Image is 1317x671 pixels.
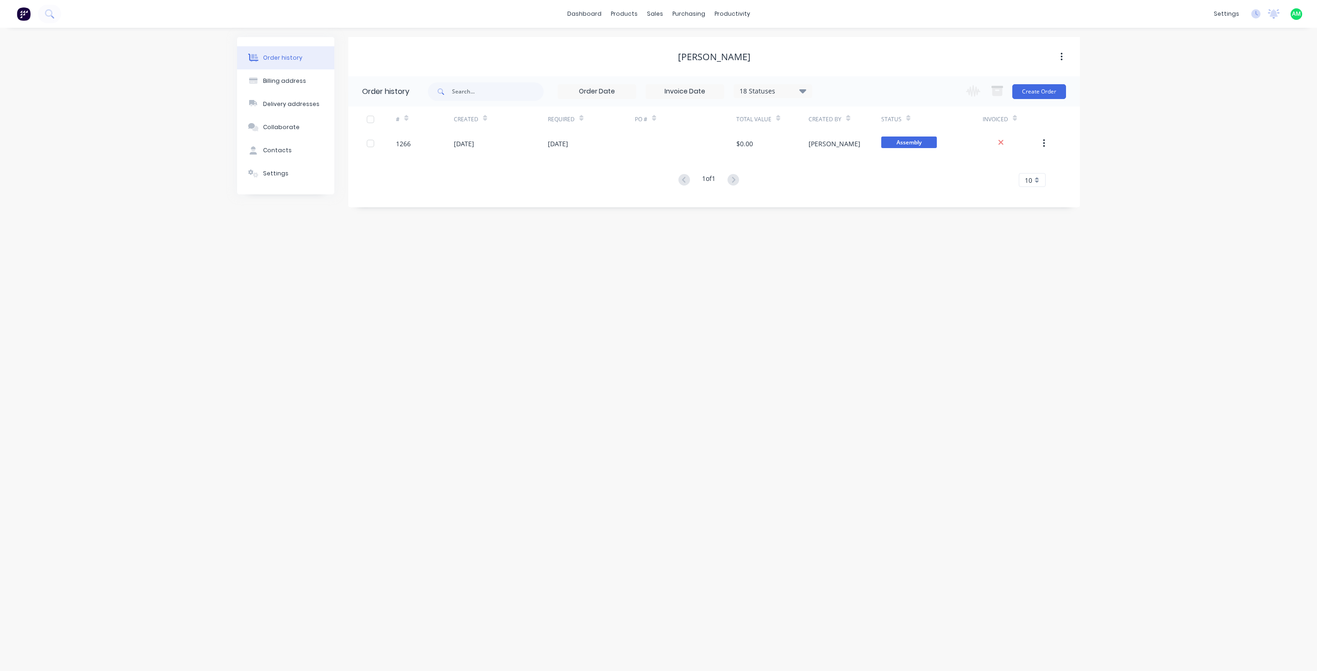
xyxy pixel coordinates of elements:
[263,146,292,155] div: Contacts
[454,115,478,124] div: Created
[702,174,715,187] div: 1 of 1
[237,93,334,116] button: Delivery addresses
[548,139,568,149] div: [DATE]
[881,106,983,132] div: Status
[563,7,606,21] a: dashboard
[1292,10,1301,18] span: AM
[881,137,937,148] span: Assembly
[263,123,300,131] div: Collaborate
[263,77,306,85] div: Billing address
[1025,175,1032,185] span: 10
[263,169,288,178] div: Settings
[646,85,724,99] input: Invoice Date
[1209,7,1244,21] div: settings
[17,7,31,21] img: Factory
[548,115,575,124] div: Required
[237,139,334,162] button: Contacts
[881,115,902,124] div: Status
[809,115,841,124] div: Created By
[263,100,320,108] div: Delivery addresses
[237,69,334,93] button: Billing address
[809,139,860,149] div: [PERSON_NAME]
[558,85,636,99] input: Order Date
[736,139,753,149] div: $0.00
[809,106,881,132] div: Created By
[635,115,647,124] div: PO #
[736,106,809,132] div: Total Value
[734,86,812,96] div: 18 Statuses
[642,7,668,21] div: sales
[668,7,710,21] div: purchasing
[678,51,751,62] div: [PERSON_NAME]
[736,115,771,124] div: Total Value
[263,54,302,62] div: Order history
[635,106,736,132] div: PO #
[1012,84,1066,99] button: Create Order
[710,7,755,21] div: productivity
[452,82,544,101] input: Search...
[396,115,400,124] div: #
[983,106,1041,132] div: Invoiced
[983,115,1008,124] div: Invoiced
[454,106,548,132] div: Created
[237,116,334,139] button: Collaborate
[396,139,411,149] div: 1266
[548,106,635,132] div: Required
[362,86,409,97] div: Order history
[606,7,642,21] div: products
[237,46,334,69] button: Order history
[237,162,334,185] button: Settings
[454,139,474,149] div: [DATE]
[396,106,454,132] div: #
